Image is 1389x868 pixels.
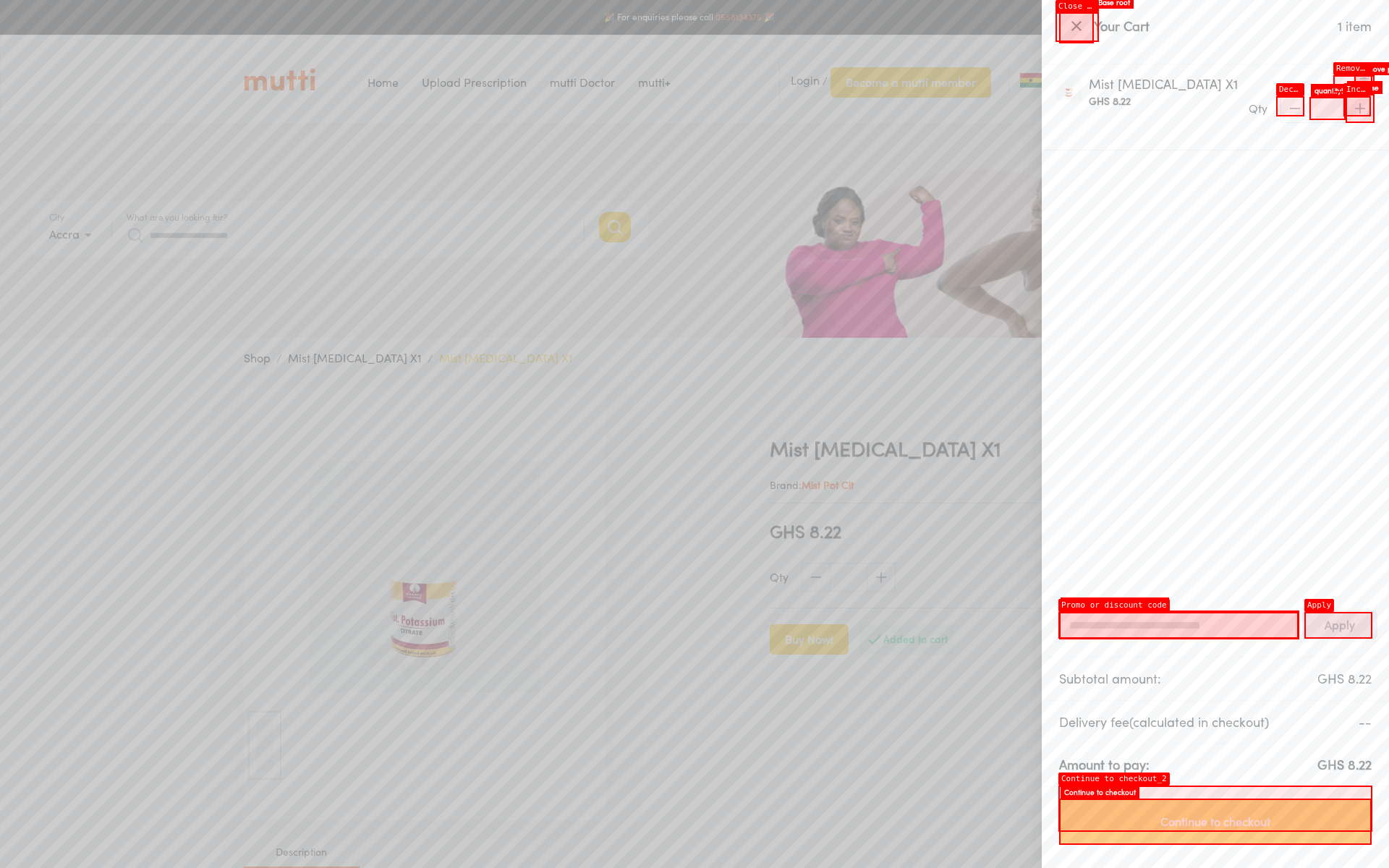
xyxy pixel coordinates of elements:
p: GHS 8.22 [1317,755,1372,775]
p: Amount to pay: [1059,755,1150,775]
p: -- [1359,712,1372,732]
p: 1 item [1338,17,1372,36]
p: Mist [MEDICAL_DATA] X1 [1089,75,1346,94]
p: Qty [1249,100,1267,117]
p: Your Cart [1094,17,1150,36]
p: Delivery fee (calculated in checkout) [1059,712,1325,732]
img: Mist Potassium Citrate X1 [1056,75,1082,101]
button: Continue to checkout [1059,799,1372,845]
span: Continue to checkout [1074,812,1356,832]
p: GHS 8.22 [1317,669,1372,689]
span: increase [1346,94,1375,123]
p: Subtotal amount: [1059,669,1161,689]
img: Remove Product [1359,77,1370,89]
div: GHS 8.22 [1089,94,1131,139]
